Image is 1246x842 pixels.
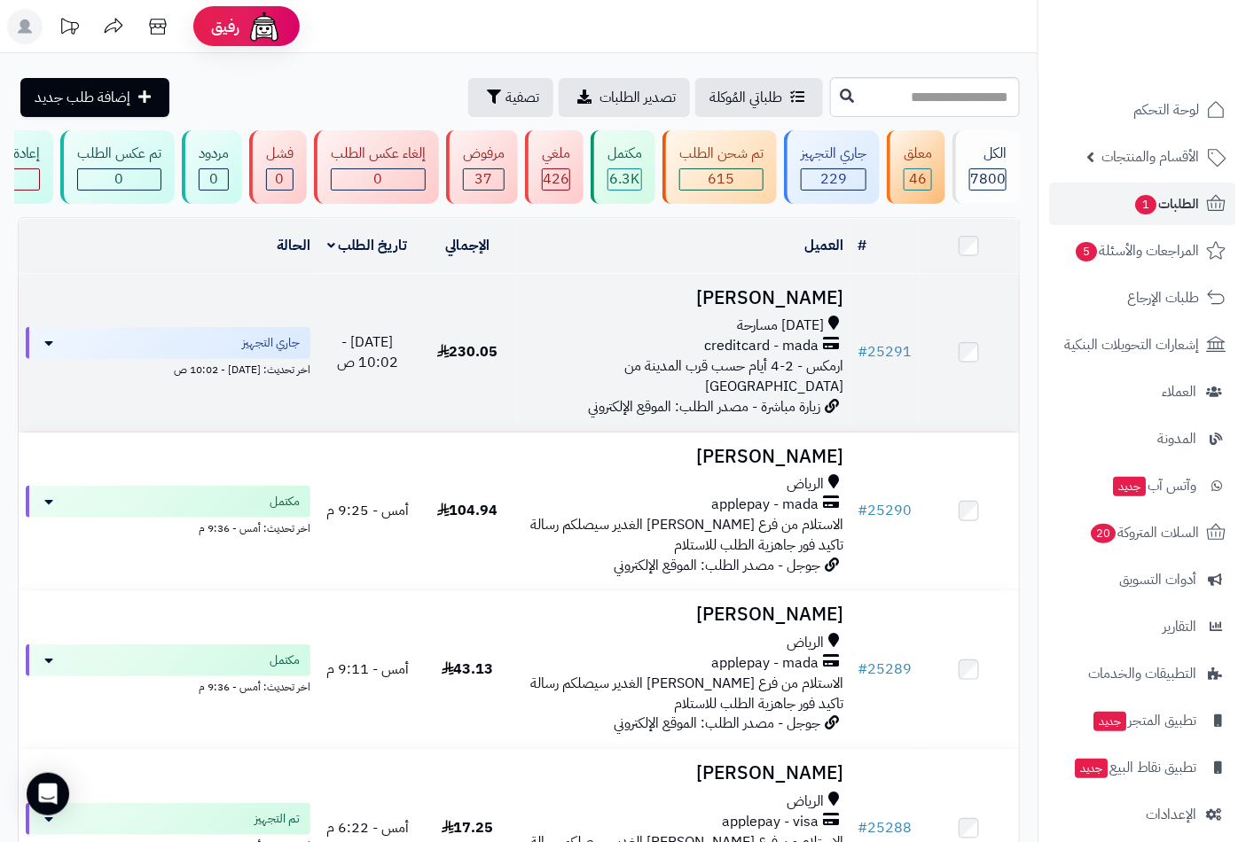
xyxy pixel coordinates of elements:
[680,169,763,190] div: 615
[711,495,819,515] span: applepay - mada
[1127,285,1199,310] span: طلبات الإرجاع
[1163,614,1196,639] span: التقارير
[1049,699,1235,742] a: تطبيق المتجرجديد
[209,168,218,190] span: 0
[858,341,912,363] a: #25291
[442,659,494,680] span: 43.13
[337,331,398,373] span: [DATE] - 10:02 ص
[1064,332,1199,357] span: إشعارات التحويلات البنكية
[57,130,178,204] a: تم عكس الطلب 0
[1049,605,1235,648] a: التقارير
[443,130,521,204] a: مرفوض 37
[624,355,843,397] span: ارمكس - 2-4 أيام حسب قرب المدينة من [GEOGRAPHIC_DATA]
[709,87,782,108] span: طلباتي المُوكلة
[525,604,844,625] h3: [PERSON_NAME]
[437,500,498,521] span: 104.94
[199,144,229,164] div: مردود
[1049,793,1235,836] a: الإعدادات
[445,235,490,256] a: الإجمالي
[442,817,494,838] span: 17.25
[787,474,824,495] span: الرياض
[858,817,912,838] a: #25288
[801,144,866,164] div: جاري التجهيز
[1133,191,1199,216] span: الطلبات
[787,791,824,812] span: الرياض
[1092,708,1196,733] span: تطبيق المتجر
[949,130,1023,204] a: الكل7800
[331,144,426,164] div: إلغاء عكس الطلب
[858,659,867,680] span: #
[1049,511,1235,554] a: السلات المتروكة20
[1111,473,1196,498] span: وآتس آب
[270,493,300,511] span: مكتمل
[1091,524,1116,543] span: 20
[310,130,443,204] a: إلغاء عكس الطلب 0
[1049,277,1235,319] a: طلبات الإرجاع
[27,773,69,815] div: Open Intercom Messenger
[374,168,383,190] span: 0
[270,651,300,669] span: مكتمل
[276,168,285,190] span: 0
[1075,759,1108,778] span: جديد
[608,169,641,190] div: 6258
[115,168,124,190] span: 0
[1073,755,1196,780] span: تطبيق نقاط البيع
[521,130,587,204] a: ملغي 426
[1119,567,1196,592] span: أدوات التسويق
[737,316,824,336] span: [DATE] مسارحة
[542,144,570,164] div: ملغي
[1093,712,1126,731] span: جديد
[77,144,161,164] div: تم عكس الطلب
[543,168,569,190] span: 426
[588,396,820,417] span: زيارة مباشرة - مصدر الطلب: الموقع الإلكتروني
[802,169,866,190] div: 229
[332,169,425,190] div: 0
[1076,242,1097,261] span: 5
[711,653,819,674] span: applepay - mada
[26,518,310,536] div: اخر تحديث: أمس - 9:36 م
[475,168,493,190] span: 37
[326,500,409,521] span: أمس - 9:25 م
[679,144,764,164] div: تم شحن الطلب
[255,810,300,828] span: تم التجهيز
[858,817,867,838] span: #
[47,9,91,49] a: تحديثات المنصة
[326,659,409,680] span: أمس - 9:11 م
[543,169,569,190] div: 426
[1162,379,1196,404] span: العملاء
[464,169,504,190] div: 37
[709,168,735,190] span: 615
[787,633,824,653] span: الرياض
[327,235,408,256] a: تاريخ الطلب
[1049,183,1235,225] a: الطلبات1
[1049,464,1235,507] a: وآتس آبجديد
[599,87,676,108] span: تصدير الطلبات
[1049,417,1235,460] a: المدونة
[1049,324,1235,366] a: إشعارات التحويلات البنكية
[1135,195,1156,214] span: 1
[178,130,246,204] a: مردود 0
[20,78,169,117] a: إضافة طلب جديد
[26,359,310,378] div: اخر تحديث: [DATE] - 10:02 ص
[1088,661,1196,686] span: التطبيقات والخدمات
[614,713,820,734] span: جوجل - مصدر الطلب: الموقع الإلكتروني
[970,168,1006,190] span: 7800
[1133,97,1199,122] span: لوحة التحكم
[530,514,843,556] span: الاستلام من فرع [PERSON_NAME] الغدير سيصلكم رسالة تاكيد فور جاهزية الطلب للاستلام
[607,144,642,164] div: مكتمل
[211,16,239,37] span: رفيق
[1157,426,1196,451] span: المدونة
[468,78,553,117] button: تصفية
[525,763,844,784] h3: [PERSON_NAME]
[858,500,912,521] a: #25290
[969,144,1007,164] div: الكل
[1049,230,1235,272] a: المراجعات والأسئلة5
[909,168,927,190] span: 46
[905,169,931,190] div: 46
[437,341,498,363] span: 230.05
[722,812,819,832] span: applepay - visa
[858,659,912,680] a: #25289
[35,87,130,108] span: إضافة طلب جديد
[659,130,780,204] a: تم شحن الطلب 615
[1146,802,1196,827] span: الإعدادات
